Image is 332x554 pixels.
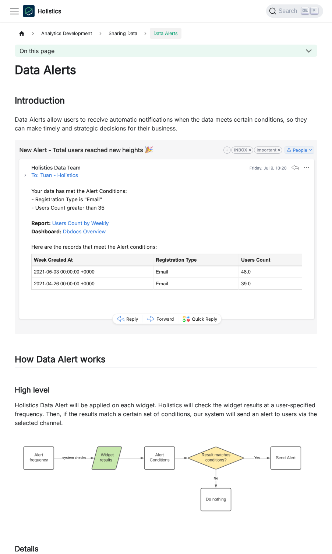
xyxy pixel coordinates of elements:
h2: Introduction [15,95,317,109]
h1: Data Alerts [15,63,317,77]
img: Example of an email alert [15,140,317,334]
b: Holistics [38,7,61,15]
button: Search (Ctrl+K) [266,4,323,18]
button: Toggle navigation bar [9,6,20,17]
p: Data Alerts allow users to receive automatic notifications when the data meets certain conditions... [15,115,317,133]
h2: How Data Alert works [15,354,317,368]
button: On this page [15,45,317,57]
img: Holistics [23,5,35,17]
kbd: K [311,7,318,14]
span: Search [276,8,302,14]
h3: High level [15,386,317,395]
a: Home page [15,28,29,39]
span: Sharing Data [105,28,141,39]
nav: Breadcrumbs [15,28,317,39]
p: Holistics Data Alert will be applied on each widget. Holistics will check the widget results at a... [15,401,317,427]
a: HolisticsHolistics [23,5,61,17]
span: Data Alerts [150,28,181,39]
span: Analytics Development [38,28,96,39]
h3: Details [15,544,317,554]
